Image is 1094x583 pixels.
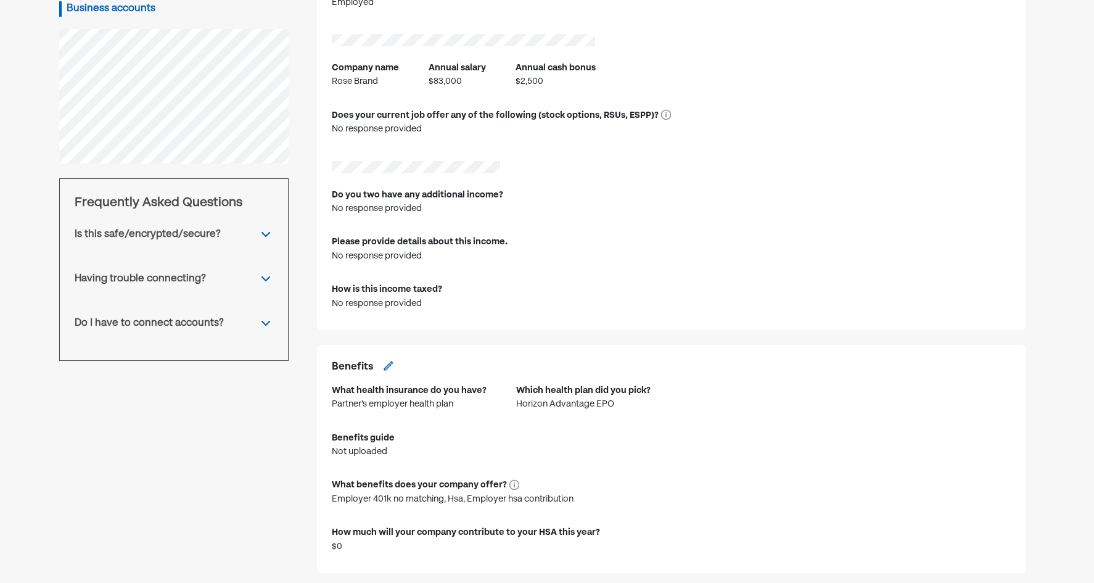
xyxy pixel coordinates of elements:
div: Frequently Asked Questions [75,194,273,212]
div: Not uploaded [332,445,1012,458]
div: Horizon Advantage EPO [516,397,651,411]
div: Partner’s employer health plan [332,397,487,411]
div: Benefits guide [332,431,395,445]
div: No response provided [332,297,442,310]
div: No response provided [332,202,503,215]
div: Annual salary [429,61,486,75]
div: Is this safe/encrypted/secure? [75,227,221,242]
div: How is this income taxed? [332,283,442,296]
h2: Benefits [332,360,373,376]
div: Do you two have any additional income? [332,188,503,202]
div: Having trouble connecting? [75,271,206,286]
div: Company name [332,61,399,75]
div: No response provided [332,249,508,263]
div: No response provided [332,122,578,136]
div: Rose Brand [332,75,399,88]
div: Which health plan did you pick? [516,384,651,397]
div: Does your current job offer any of the following (stock options, RSUs, ESPP)? [332,109,659,122]
div: What benefits does your company offer? [332,478,507,492]
div: $0 [332,540,578,553]
div: Employer 401k no matching, Hsa, Employer hsa contribution [332,492,574,506]
div: $83,000 [429,75,486,88]
div: What health insurance do you have? [332,384,487,397]
div: How much will your company contribute to your HSA this year? [332,526,600,539]
p: Business accounts [59,1,289,17]
div: Please provide details about this income. [332,235,508,249]
div: Do I have to connect accounts? [75,316,224,331]
div: Annual cash bonus [516,61,596,75]
div: $2,500 [516,75,596,88]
